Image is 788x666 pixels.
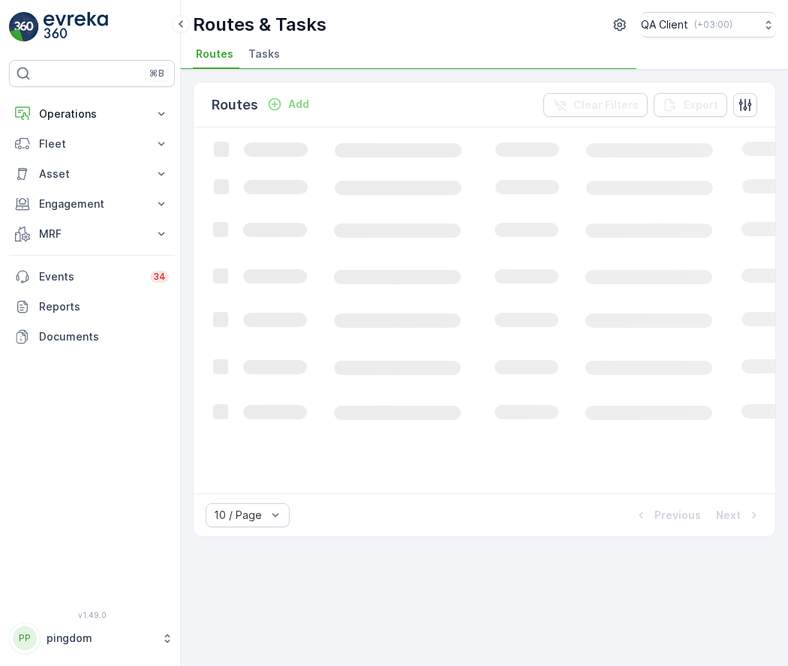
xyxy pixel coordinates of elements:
p: Documents [39,329,169,344]
button: Engagement [9,189,175,219]
button: Next [714,506,763,524]
button: Clear Filters [543,93,648,117]
button: PPpingdom [9,622,175,654]
img: logo [9,12,39,42]
p: Asset [39,166,145,181]
p: Export [684,97,718,112]
button: Add [261,95,315,113]
a: Reports [9,292,175,322]
button: Previous [632,506,702,524]
p: Events [39,269,141,284]
p: Add [288,97,309,112]
p: Engagement [39,196,145,211]
span: v 1.49.0 [9,610,175,619]
span: Tasks [248,46,280,61]
button: Fleet [9,129,175,159]
div: PP [13,626,37,650]
p: Clear Filters [573,97,639,112]
button: Export [654,93,727,117]
p: QA Client [641,17,688,32]
p: MRF [39,226,145,241]
button: QA Client(+03:00) [641,12,776,37]
a: Documents [9,322,175,352]
p: pingdom [47,631,154,646]
button: Operations [9,99,175,129]
p: Fleet [39,136,145,151]
p: Routes [212,94,258,115]
button: Asset [9,159,175,189]
img: logo_light-DOdMpM7g.png [44,12,108,42]
p: Next [716,508,741,523]
a: Events34 [9,262,175,292]
p: Operations [39,106,145,121]
button: MRF [9,219,175,249]
p: Routes & Tasks [193,13,326,37]
span: Routes [196,46,233,61]
p: Previous [654,508,701,523]
p: ⌘B [149,67,164,79]
p: 34 [153,271,166,283]
p: Reports [39,299,169,314]
p: ( +03:00 ) [694,19,732,31]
